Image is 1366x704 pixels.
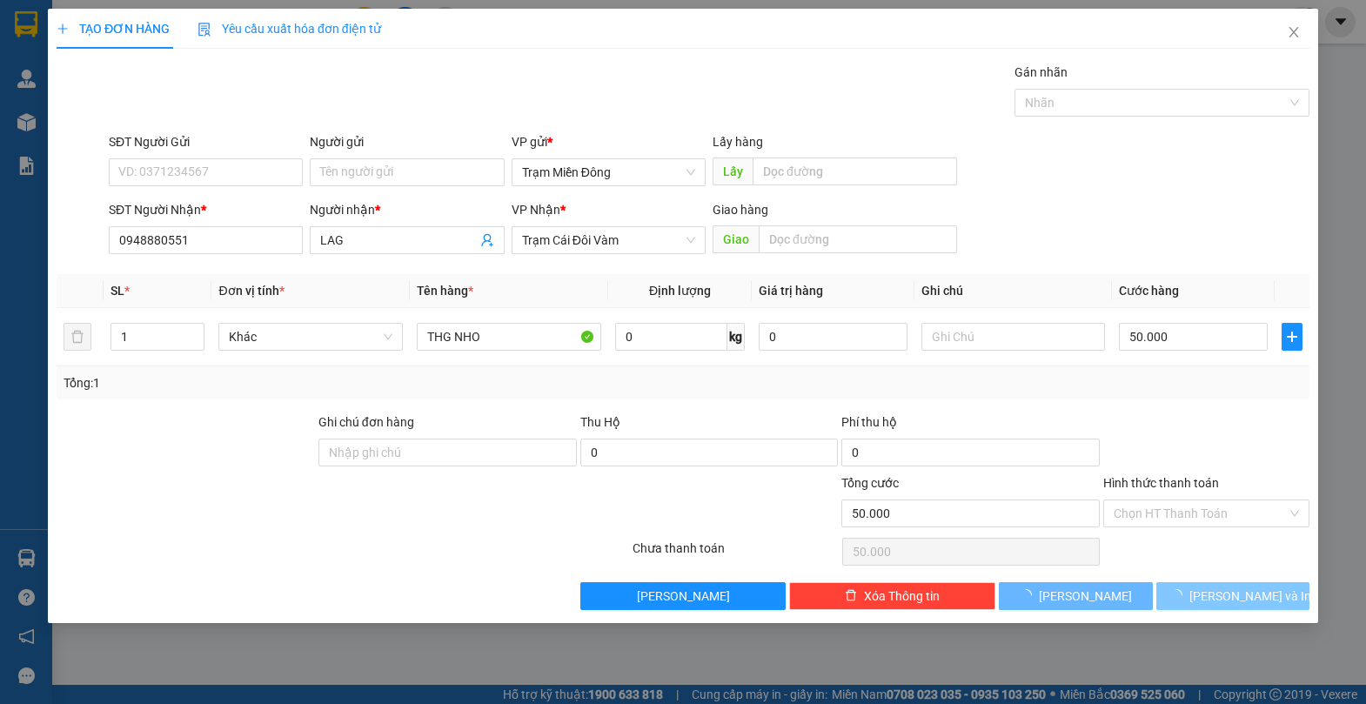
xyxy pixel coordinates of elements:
[57,22,170,36] span: TẠO ĐƠN HÀNG
[57,23,69,35] span: plus
[864,587,940,606] span: Xóa Thông tin
[522,227,695,253] span: Trạm Cái Đôi Vàm
[1103,476,1219,490] label: Hình thức thanh toán
[198,22,381,36] span: Yêu cầu xuất hóa đơn điện tử
[417,284,473,298] span: Tên hàng
[759,323,907,351] input: 0
[124,57,246,77] div: Quỳnh
[310,200,504,219] div: Người nhận
[124,15,246,57] div: Trạm Đầm Dơi
[64,323,91,351] button: delete
[512,132,706,151] div: VP gửi
[999,582,1153,610] button: [PERSON_NAME]
[109,200,303,219] div: SĐT Người Nhận
[841,412,1100,439] div: Phí thu hộ
[15,15,112,57] div: Trạm Miền Đông
[1039,587,1132,606] span: [PERSON_NAME]
[15,17,42,35] span: Gửi:
[631,539,840,569] div: Chưa thanh toán
[1020,589,1039,601] span: loading
[914,274,1113,308] th: Ghi chú
[64,373,528,392] div: Tổng: 1
[124,77,246,102] div: 0916809107
[759,225,957,253] input: Dọc đường
[522,159,695,185] span: Trạm Miền Đông
[124,17,166,35] span: Nhận:
[1282,330,1302,344] span: plus
[841,476,899,490] span: Tổng cước
[218,284,284,298] span: Đơn vị tính
[789,582,995,610] button: deleteXóa Thông tin
[713,158,753,185] span: Lấy
[512,203,560,217] span: VP Nhận
[318,439,577,466] input: Ghi chú đơn hàng
[921,323,1106,351] input: Ghi Chú
[637,587,730,606] span: [PERSON_NAME]
[110,284,124,298] span: SL
[198,23,211,37] img: icon
[713,225,759,253] span: Giao
[580,415,620,429] span: Thu Hộ
[122,112,248,137] div: 70.000
[417,323,601,351] input: VD: Bàn, Ghế
[480,233,494,247] span: user-add
[1170,589,1189,601] span: loading
[229,324,392,350] span: Khác
[1119,284,1179,298] span: Cước hàng
[1189,587,1311,606] span: [PERSON_NAME] và In
[649,284,711,298] span: Định lượng
[753,158,957,185] input: Dọc đường
[1269,9,1318,57] button: Close
[713,135,763,149] span: Lấy hàng
[1014,65,1068,79] label: Gán nhãn
[318,415,414,429] label: Ghi chú đơn hàng
[1156,582,1310,610] button: [PERSON_NAME] và In
[122,117,146,135] span: CC :
[759,284,823,298] span: Giá trị hàng
[713,203,768,217] span: Giao hàng
[310,132,504,151] div: Người gửi
[580,582,787,610] button: [PERSON_NAME]
[1287,25,1301,39] span: close
[1282,323,1302,351] button: plus
[727,323,745,351] span: kg
[845,589,857,603] span: delete
[109,132,303,151] div: SĐT Người Gửi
